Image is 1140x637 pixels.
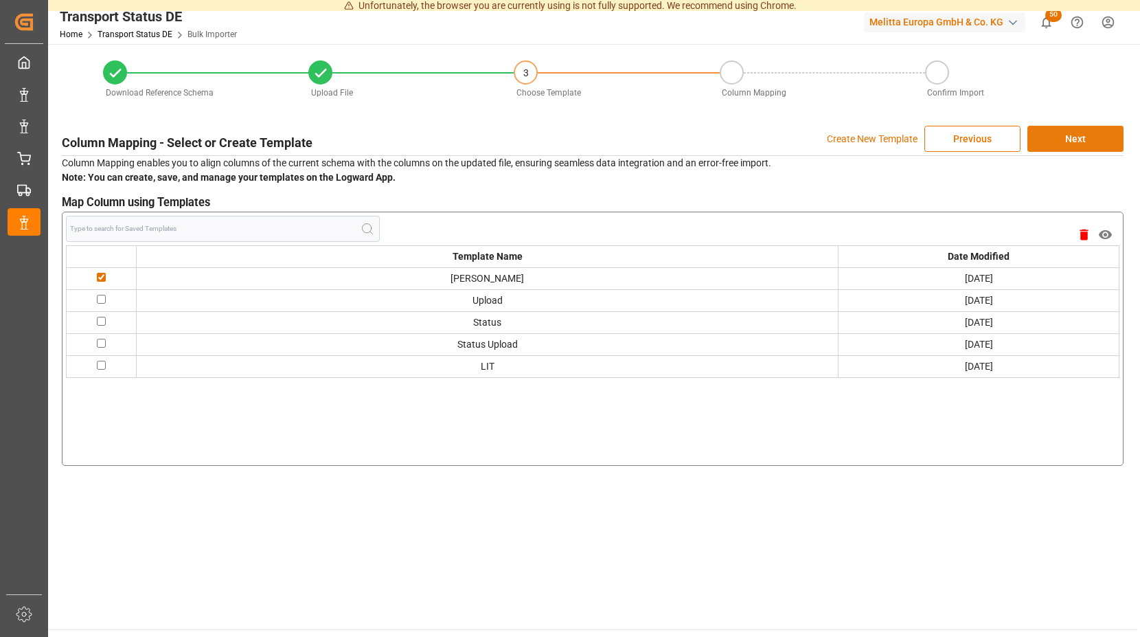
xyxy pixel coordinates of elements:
[827,126,917,152] p: Create New Template
[1027,126,1124,152] button: Next
[1062,7,1093,38] button: Help Center
[106,88,214,98] span: Download Reference Schema
[839,267,1119,289] td: [DATE]
[62,194,1124,212] h3: Map Column using Templates
[722,88,786,98] span: Column Mapping
[137,311,839,333] td: Status
[924,126,1021,152] button: Previous
[516,88,581,98] span: Choose Template
[137,355,839,377] td: LIT
[137,289,839,311] td: Upload
[864,12,1025,32] div: Melitta Europa GmbH & Co. KG
[137,245,839,267] th: Template Name
[1031,7,1062,38] button: show 50 new notifications
[839,311,1119,333] td: [DATE]
[70,223,361,234] input: Type to search for Saved Templates
[311,88,353,98] span: Upload File
[60,30,82,39] a: Home
[62,156,1124,185] p: Column Mapping enables you to align columns of the current schema with the columns on the updated...
[839,333,1119,355] td: [DATE]
[60,6,237,27] div: Transport Status DE
[839,289,1119,311] td: [DATE]
[927,88,984,98] span: Confirm Import
[515,62,536,85] div: 3
[1045,8,1062,22] span: 50
[137,267,839,289] td: [PERSON_NAME]
[839,355,1119,377] td: [DATE]
[137,333,839,355] td: Status Upload
[98,30,172,39] a: Transport Status DE
[62,133,312,152] h3: Column Mapping - Select or Create Template
[62,172,396,183] strong: Note: You can create, save, and manage your templates on the Logward App.
[864,9,1031,35] button: Melitta Europa GmbH & Co. KG
[839,245,1119,267] th: Date Modified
